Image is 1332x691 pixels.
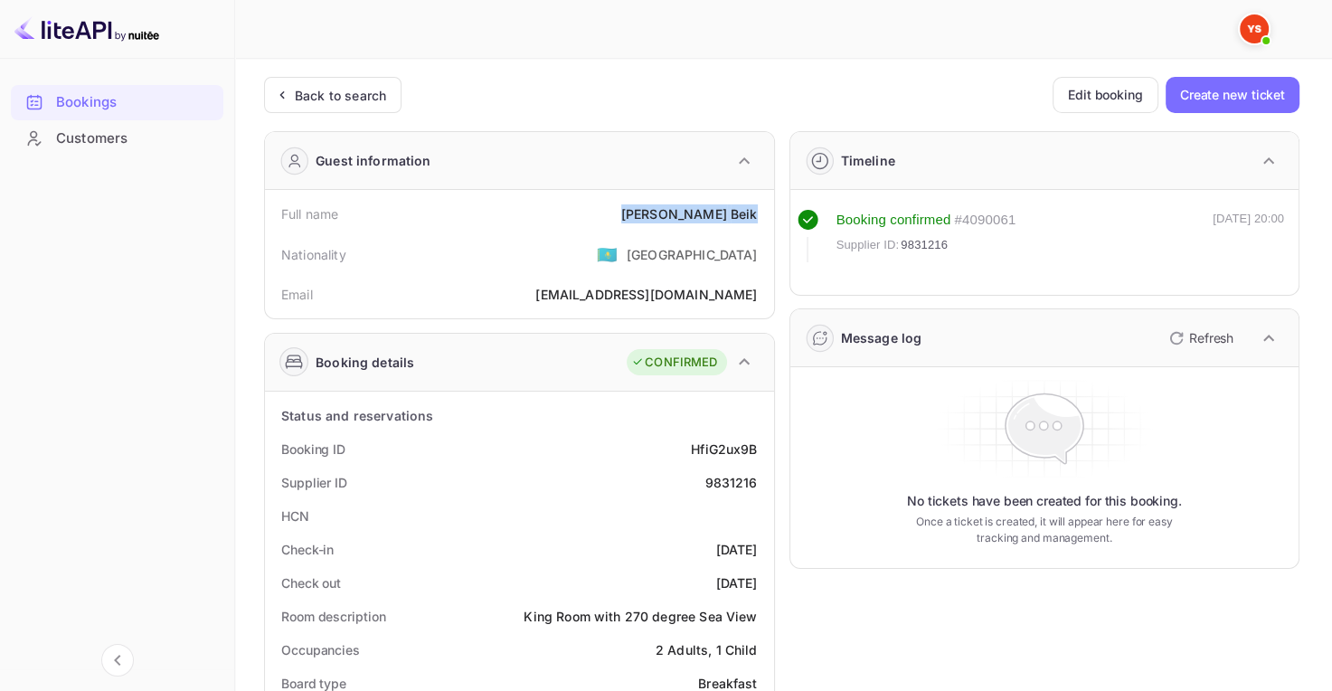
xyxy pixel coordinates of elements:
[954,210,1016,231] div: # 4090061
[1158,324,1241,353] button: Refresh
[627,247,758,262] ya-tr-span: [GEOGRAPHIC_DATA]
[11,121,223,156] div: Customers
[841,330,922,345] ya-tr-span: Message log
[524,609,757,624] ya-tr-span: King Room with 270 degree Sea View
[716,540,758,559] div: [DATE]
[698,676,757,691] ya-tr-span: Breakfast
[731,206,758,222] ya-tr-span: Beik
[281,542,334,557] ya-tr-span: Check-in
[535,287,757,302] ya-tr-span: [EMAIL_ADDRESS][DOMAIN_NAME]
[281,247,346,262] ya-tr-span: Nationality
[645,354,717,372] ya-tr-span: CONFIRMED
[716,573,758,592] div: [DATE]
[1053,77,1158,113] button: Edit booking
[14,14,159,43] img: LiteAPI logo
[281,508,309,524] ya-tr-span: HCN
[281,642,360,658] ya-tr-span: Occupancies
[281,287,313,302] ya-tr-span: Email
[281,676,346,691] ya-tr-span: Board type
[907,492,1182,510] ya-tr-span: No tickets have been created for this booking.
[901,238,948,251] ya-tr-span: 9831216
[656,642,758,658] ya-tr-span: 2 Adults, 1 Child
[281,441,345,457] ya-tr-span: Booking ID
[281,609,385,624] ya-tr-span: Room description
[704,473,757,492] div: 9831216
[597,244,618,264] ya-tr-span: 🇰🇿
[281,575,341,591] ya-tr-span: Check out
[316,353,414,372] ya-tr-span: Booking details
[1240,14,1269,43] img: Yandex Support
[295,88,386,103] ya-tr-span: Back to search
[281,475,347,490] ya-tr-span: Supplier ID
[1068,84,1143,106] ya-tr-span: Edit booking
[836,212,886,227] ya-tr-span: Booking
[621,206,727,222] ya-tr-span: [PERSON_NAME]
[56,128,128,149] ya-tr-span: Customers
[56,92,117,113] ya-tr-span: Bookings
[1213,212,1284,225] ya-tr-span: [DATE] 20:00
[1189,330,1233,345] ya-tr-span: Refresh
[281,408,433,423] ya-tr-span: Status and reservations
[1166,77,1299,113] button: Create new ticket
[11,85,223,120] div: Bookings
[101,644,134,677] button: Collapse navigation
[841,153,895,168] ya-tr-span: Timeline
[597,238,618,270] span: United States
[691,441,757,457] ya-tr-span: HfiG2ux9B
[316,151,431,170] ya-tr-span: Guest information
[908,514,1180,546] ya-tr-span: Once a ticket is created, it will appear here for easy tracking and management.
[836,238,900,251] ya-tr-span: Supplier ID:
[890,212,950,227] ya-tr-span: confirmed
[11,121,223,155] a: Customers
[11,85,223,118] a: Bookings
[281,206,338,222] ya-tr-span: Full name
[1180,84,1285,106] ya-tr-span: Create new ticket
